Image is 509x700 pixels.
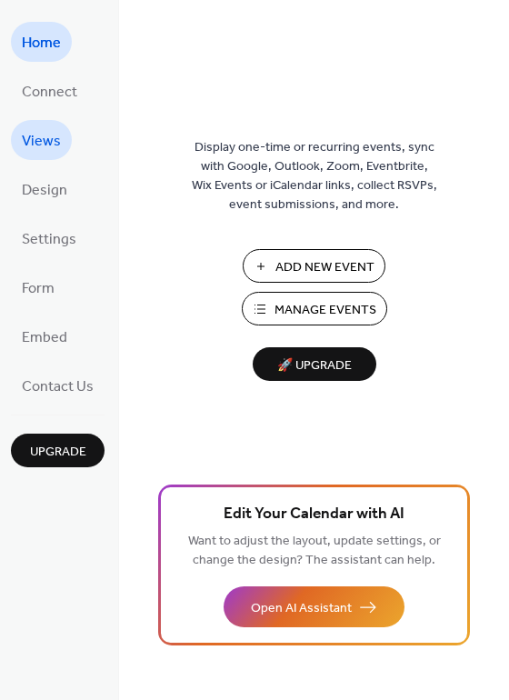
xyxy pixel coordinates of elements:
[22,78,77,107] span: Connect
[11,434,105,467] button: Upgrade
[264,354,365,378] span: 🚀 Upgrade
[30,443,86,462] span: Upgrade
[224,586,404,627] button: Open AI Assistant
[275,258,374,277] span: Add New Event
[253,347,376,381] button: 🚀 Upgrade
[188,529,441,573] span: Want to adjust the layout, update settings, or change the design? The assistant can help.
[11,22,72,62] a: Home
[11,120,72,160] a: Views
[22,127,61,156] span: Views
[22,225,76,255] span: Settings
[22,324,67,353] span: Embed
[11,218,87,258] a: Settings
[242,292,387,325] button: Manage Events
[224,502,404,527] span: Edit Your Calendar with AI
[192,138,437,215] span: Display one-time or recurring events, sync with Google, Outlook, Zoom, Eventbrite, Wix Events or ...
[11,169,78,209] a: Design
[22,373,94,402] span: Contact Us
[22,176,67,205] span: Design
[251,599,352,618] span: Open AI Assistant
[22,29,61,58] span: Home
[22,275,55,304] span: Form
[11,365,105,405] a: Contact Us
[243,249,385,283] button: Add New Event
[274,301,376,320] span: Manage Events
[11,316,78,356] a: Embed
[11,267,65,307] a: Form
[11,71,88,111] a: Connect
